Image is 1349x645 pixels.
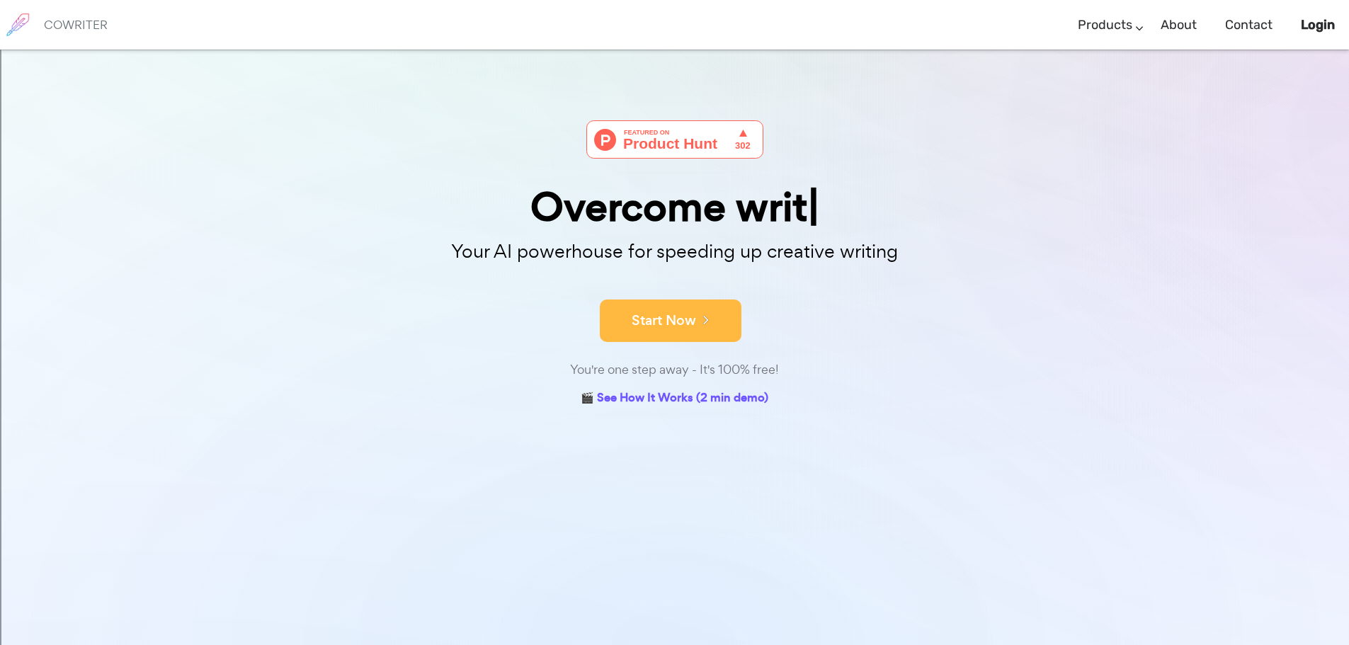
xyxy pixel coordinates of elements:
[321,187,1029,227] div: Overcome writ
[321,236,1029,267] p: Your AI powerhouse for speeding up creative writing
[6,6,1343,18] div: Sort A > Z
[581,388,768,410] a: 🎬 See How It Works (2 min demo)
[586,120,763,159] img: Cowriter - Your AI buddy for speeding up creative writing | Product Hunt
[321,360,1029,380] div: You're one step away - It's 100% free!
[1078,4,1132,46] a: Products
[6,31,1343,44] div: Move To ...
[6,44,1343,57] div: Delete
[1301,17,1335,33] b: Login
[1225,4,1273,46] a: Contact
[6,82,1343,95] div: Rename
[1301,4,1335,46] a: Login
[6,69,1343,82] div: Sign out
[6,57,1343,69] div: Options
[6,95,1343,108] div: Move To ...
[6,18,1343,31] div: Sort New > Old
[600,299,741,342] button: Start Now
[44,18,108,31] h6: COWRITER
[1161,4,1197,46] a: About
